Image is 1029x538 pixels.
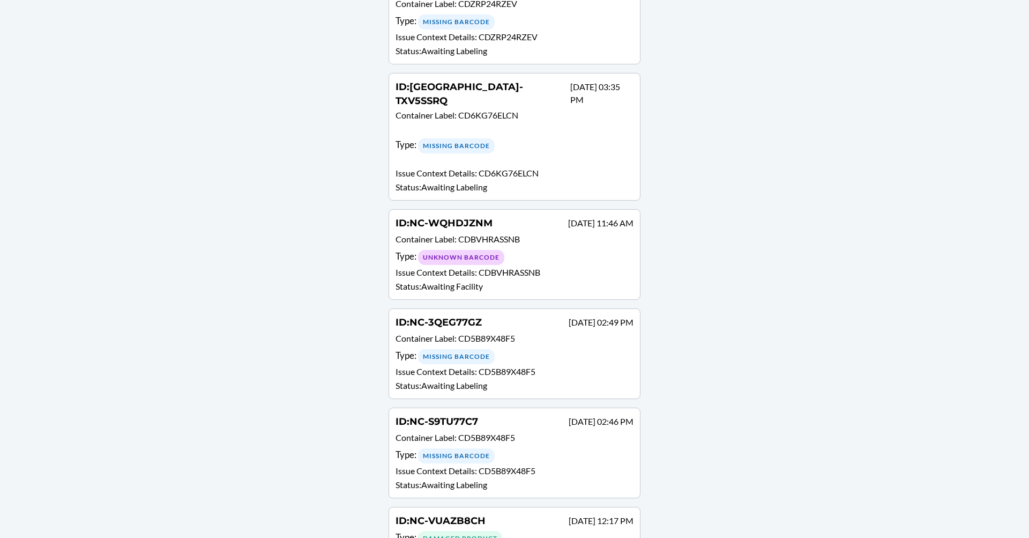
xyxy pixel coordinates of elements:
span: NC-S9TU77C7 [409,416,478,428]
p: [DATE] 12:17 PM [569,514,633,527]
a: ID:NC-WQHDJZNM[DATE] 11:46 AMContainer Label: CDBVHRASSNBType: Unknown BarcodeIssue Context Detai... [389,209,640,300]
p: Status : Awaiting Labeling [396,45,633,57]
div: Type : [396,349,633,364]
h4: ID : [396,415,478,429]
span: CD5B89X48F5 [479,466,535,476]
span: NC-3QEG77GZ [409,316,482,328]
p: Issue Context Details : [396,167,633,180]
div: Type : [396,14,633,30]
p: Status : Awaiting Facility [396,280,633,293]
p: [DATE] 03:35 PM [570,80,633,106]
div: Type : [396,249,633,265]
div: Missing Barcode [418,14,495,30]
h4: ID : [396,514,486,528]
p: Container Label : [396,332,633,348]
a: ID:NC-S9TU77C7[DATE] 02:46 PMContainer Label: CD5B89X48F5Type: Missing BarcodeIssue Context Detai... [389,408,640,498]
a: ID:NC-3QEG77GZ[DATE] 02:49 PMContainer Label: CD5B89X48F5Type: Missing BarcodeIssue Context Detai... [389,308,640,399]
p: Container Label : [396,233,633,248]
p: Container Label : [396,431,633,447]
p: Container Label : [396,109,633,137]
p: Status : Awaiting Labeling [396,379,633,392]
p: [DATE] 02:46 PM [569,415,633,428]
span: [GEOGRAPHIC_DATA]-TXV5SSRQ [396,81,523,107]
div: Type : [396,138,633,166]
h4: ID : [396,216,493,230]
h4: ID : [396,80,570,108]
p: Issue Context Details : [396,365,633,378]
p: [DATE] 11:46 AM [568,217,633,230]
span: NC-WQHDJZNM [409,217,493,229]
p: Issue Context Details : [396,465,633,477]
span: CDZRP24RZEV [479,32,538,42]
span: CDBVHRASSNB [458,234,520,244]
span: CD5B89X48F5 [458,432,515,443]
div: Unknown Barcode [418,250,504,265]
p: Issue Context Details : [396,31,633,43]
span: CD5B89X48F5 [458,333,515,343]
span: CD5B89X48F5 [479,366,535,377]
span: CD6KG76ELCN [479,168,539,178]
a: ID:[GEOGRAPHIC_DATA]-TXV5SSRQ[DATE] 03:35 PMContainer Label: CD6KG76ELCNType: Missing BarcodeIssu... [389,73,640,201]
span: CD6KG76ELCN [458,110,518,120]
div: Missing Barcode [418,448,495,463]
p: Issue Context Details : [396,266,633,279]
p: Status : Awaiting Labeling [396,181,633,194]
div: Missing Barcode [418,349,495,364]
span: NC-VUAZB8CH [409,515,486,527]
p: [DATE] 02:49 PM [569,316,633,329]
span: CDBVHRASSNB [479,267,540,277]
div: Type : [396,448,633,463]
h4: ID : [396,315,482,329]
p: Status : Awaiting Labeling [396,478,633,491]
div: Missing Barcode [418,138,495,153]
